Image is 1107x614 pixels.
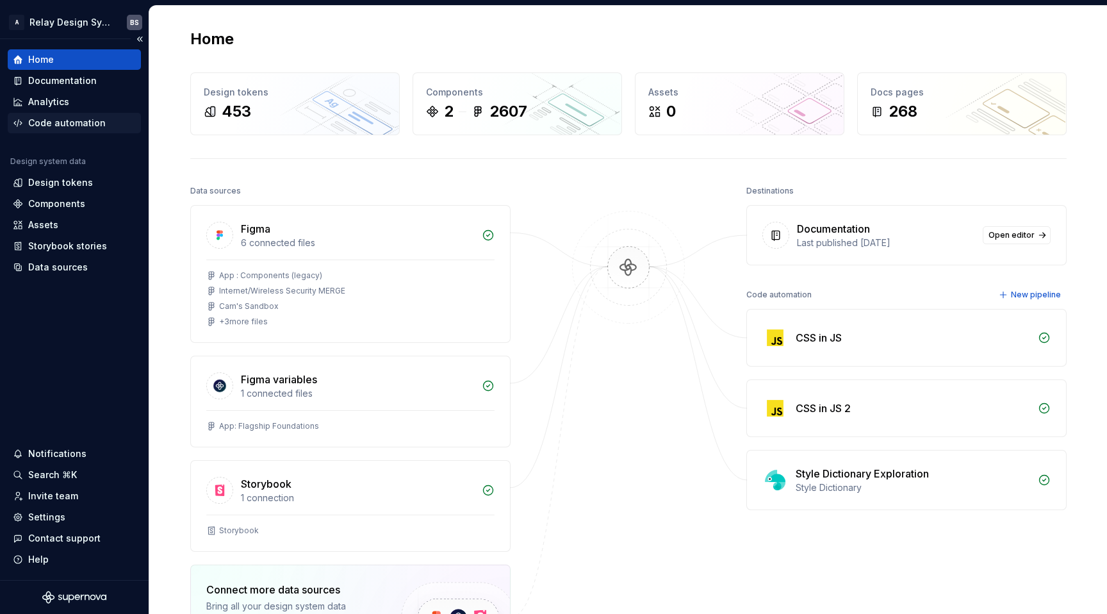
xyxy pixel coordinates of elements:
div: Storybook [219,526,259,536]
a: Assets [8,215,141,235]
a: Invite team [8,486,141,506]
a: Storybook1 connectionStorybook [190,460,511,552]
button: Collapse sidebar [131,30,149,48]
a: Figma variables1 connected filesApp: Flagship Foundations [190,356,511,447]
a: Components [8,194,141,214]
span: New pipeline [1011,290,1061,300]
div: Style Dictionary Exploration [796,466,929,481]
div: 2 [444,101,454,122]
div: Code automation [746,286,812,304]
div: Last published [DATE] [797,236,975,249]
div: Assets [28,219,58,231]
button: ARelay Design SystemBS [3,8,146,36]
div: Components [426,86,609,99]
div: + 3 more files [219,317,268,327]
a: Open editor [983,226,1051,244]
div: CSS in JS [796,330,842,345]
div: Relay Design System [29,16,111,29]
div: App: Flagship Foundations [219,421,319,431]
button: Help [8,549,141,570]
a: Storybook stories [8,236,141,256]
button: Notifications [8,444,141,464]
div: Design tokens [28,176,93,189]
div: 2607 [489,101,527,122]
div: Documentation [797,221,870,236]
div: Cam's Sandbox [219,301,279,311]
div: Notifications [28,447,86,460]
button: Contact support [8,528,141,549]
a: Figma6 connected filesApp : Components (legacy)Internet/Wireless Security MERGECam's Sandbox+3mor... [190,205,511,343]
a: Code automation [8,113,141,133]
h2: Home [190,29,234,49]
a: Docs pages268 [857,72,1067,135]
div: Analytics [28,95,69,108]
a: Home [8,49,141,70]
div: Help [28,553,49,566]
a: Data sources [8,257,141,278]
a: Assets0 [635,72,844,135]
a: Settings [8,507,141,527]
a: Components22607 [413,72,622,135]
span: Open editor [988,230,1035,240]
div: A [9,15,24,30]
div: Internet/Wireless Security MERGE [219,286,345,296]
svg: Supernova Logo [42,591,106,604]
div: Figma variables [241,372,317,387]
div: App : Components (legacy) [219,270,322,281]
a: Design tokens [8,172,141,193]
div: Documentation [28,74,97,87]
div: Assets [648,86,831,99]
div: Settings [28,511,65,524]
div: Storybook [241,476,291,492]
a: Design tokens453 [190,72,400,135]
div: 6 connected files [241,236,474,249]
div: Docs pages [871,86,1053,99]
div: Code automation [28,117,106,129]
div: Figma [241,221,270,236]
div: Design tokens [204,86,386,99]
div: 1 connected files [241,387,474,400]
button: Search ⌘K [8,465,141,485]
div: Style Dictionary [796,481,1030,494]
a: Documentation [8,71,141,91]
div: 453 [222,101,251,122]
div: Invite team [28,490,78,502]
div: Design system data [10,156,86,167]
div: Storybook stories [28,240,107,253]
div: Search ⌘K [28,469,77,481]
div: 1 connection [241,492,474,504]
div: 268 [889,101,917,122]
div: 0 [666,101,676,122]
button: New pipeline [995,286,1067,304]
div: Contact support [28,532,101,545]
a: Analytics [8,92,141,112]
div: Data sources [28,261,88,274]
div: Components [28,197,85,210]
div: Connect more data sources [206,582,379,597]
div: Destinations [746,182,794,200]
div: CSS in JS 2 [796,401,851,416]
div: Data sources [190,182,241,200]
div: Home [28,53,54,66]
div: BS [130,17,139,28]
